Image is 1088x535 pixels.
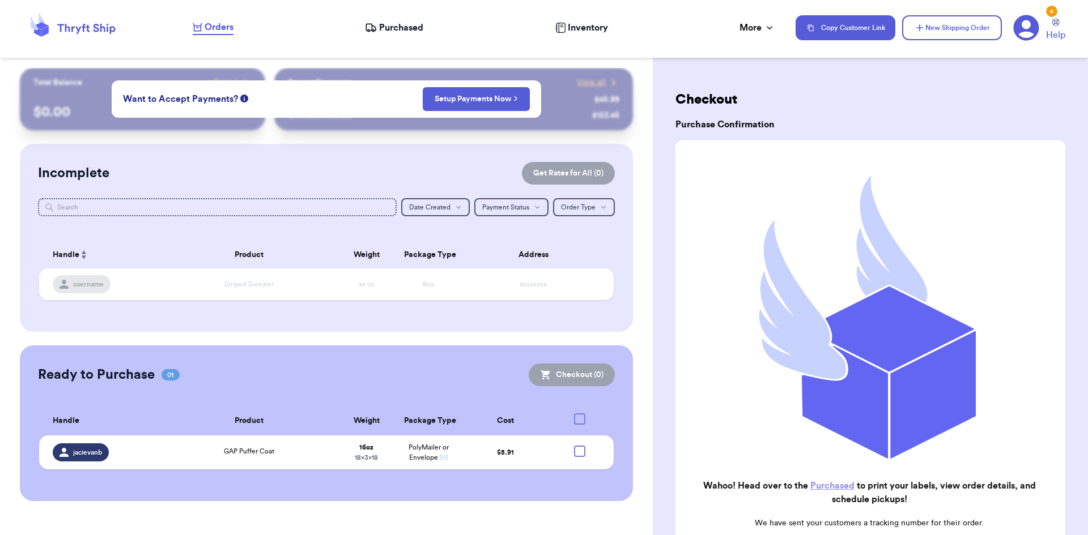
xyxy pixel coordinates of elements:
div: 6 [1046,6,1057,17]
a: Payout [214,77,252,88]
a: Inventory [555,21,608,35]
span: Purchased [379,21,423,35]
span: Striped Sweater [224,281,274,288]
span: Box [423,281,434,288]
span: Payout [214,77,238,88]
th: Weight [335,241,397,268]
a: Purchased [365,21,423,35]
span: jacievanb [73,448,102,457]
button: Sort ascending [79,248,88,262]
a: 6 [1013,15,1039,41]
div: $ 123.45 [592,110,619,121]
a: View all [577,77,619,88]
strong: 16 oz [359,444,373,451]
span: Order Type [561,204,596,211]
a: Purchased [810,481,855,490]
th: Address [460,241,614,268]
span: Orders [205,20,233,34]
th: Package Type [397,406,459,435]
p: We have sent your customers a tracking number for their order. [685,517,1054,529]
button: New Shipping Order [902,15,1002,40]
span: xx oz [359,281,375,288]
th: Weight [335,406,397,435]
span: GAP Puffer Coat [224,448,274,455]
span: Date Created [409,204,450,211]
button: Payment Status [474,198,549,216]
th: Package Type [397,241,459,268]
p: Recent Payments [288,77,351,88]
span: Handle [53,415,79,427]
button: Order Type [553,198,615,216]
h2: Checkout [675,91,1065,109]
div: More [739,21,775,35]
button: Date Created [401,198,470,216]
p: Total Balance [33,77,82,88]
span: View all [577,77,606,88]
span: Inventory [568,21,608,35]
span: Help [1046,28,1065,42]
button: Copy Customer Link [796,15,895,40]
button: Checkout (0) [529,363,615,386]
th: Product [163,241,336,268]
th: Product [163,406,336,435]
span: xxxxxxxx [520,281,547,288]
span: Want to Accept Payments? [123,92,238,106]
p: $ 0.00 [33,103,252,121]
h2: Wahoo! Head over to the to print your labels, view order details, and schedule pickups! [685,479,1054,506]
a: Setup Payments Now [435,93,518,105]
div: $ 45.99 [594,94,619,105]
a: Help [1046,19,1065,42]
h2: Incomplete [38,164,109,182]
a: Orders [193,20,233,35]
th: Cost [460,406,552,435]
button: Get Rates for All (0) [522,162,615,185]
button: Setup Payments Now [423,87,530,111]
span: 18 x 3 x 18 [355,454,378,461]
h2: Ready to Purchase [38,366,155,384]
span: username [73,280,104,289]
span: $ 5.91 [497,449,514,456]
span: Handle [53,249,79,261]
span: 01 [161,369,180,380]
span: Payment Status [482,204,529,211]
input: Search [38,198,397,216]
span: PolyMailer or Envelope ✉️ [409,444,449,461]
h3: Purchase Confirmation [675,118,1065,131]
